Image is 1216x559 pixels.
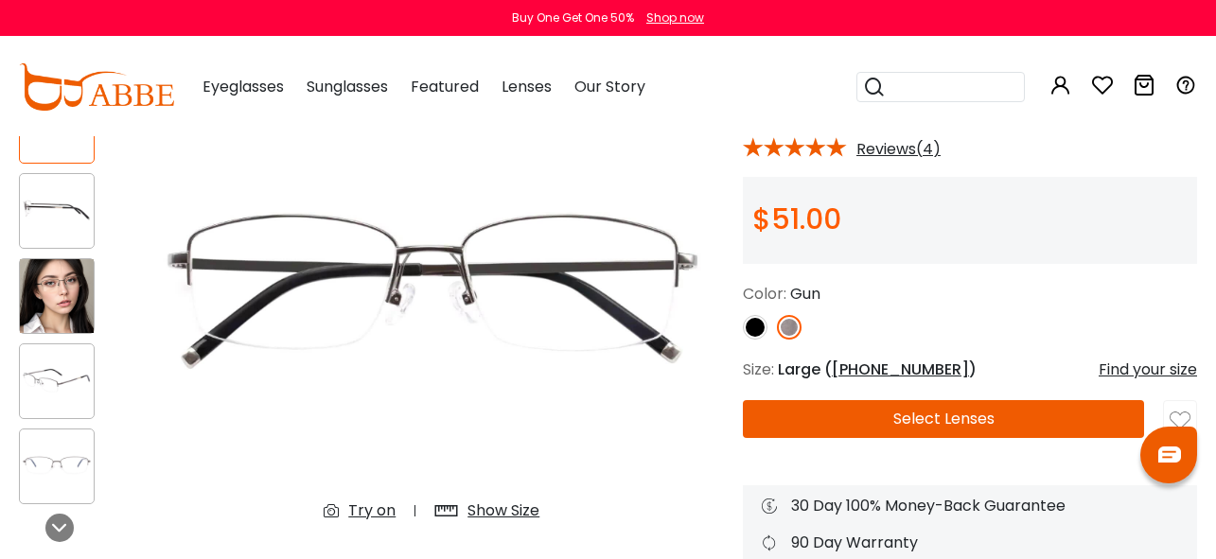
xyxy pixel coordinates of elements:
[790,283,820,305] span: Gun
[752,199,841,239] span: $51.00
[832,358,969,380] span: [PHONE_NUMBER]
[140,50,725,537] img: Noah Gun Titanium Eyeglasses , NosePads Frames from ABBE Glasses
[743,283,786,305] span: Color:
[762,495,1178,517] div: 30 Day 100% Money-Back Guarantee
[1170,411,1190,431] img: like
[467,499,539,522] div: Show Size
[1158,446,1181,463] img: chat
[762,532,1178,554] div: 90 Day Warranty
[20,363,94,400] img: Noah Gun Titanium Eyeglasses , NosePads Frames from ABBE Glasses
[743,400,1144,438] button: Select Lenses
[743,358,774,380] span: Size:
[856,141,941,158] span: Reviews(4)
[646,9,704,26] div: Shop now
[20,448,94,485] img: Noah Gun Titanium Eyeglasses , NosePads Frames from ABBE Glasses
[203,76,284,97] span: Eyeglasses
[20,193,94,230] img: Noah Gun Titanium Eyeglasses , NosePads Frames from ABBE Glasses
[637,9,704,26] a: Shop now
[502,76,552,97] span: Lenses
[307,76,388,97] span: Sunglasses
[20,259,94,333] img: Noah Gun Titanium Eyeglasses , NosePads Frames from ABBE Glasses
[19,63,174,111] img: abbeglasses.com
[348,499,396,522] div: Try on
[778,358,977,380] span: Large ( )
[1099,358,1197,381] div: Find your size
[411,76,479,97] span: Featured
[512,9,634,26] div: Buy One Get One 50%
[574,76,645,97] span: Our Story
